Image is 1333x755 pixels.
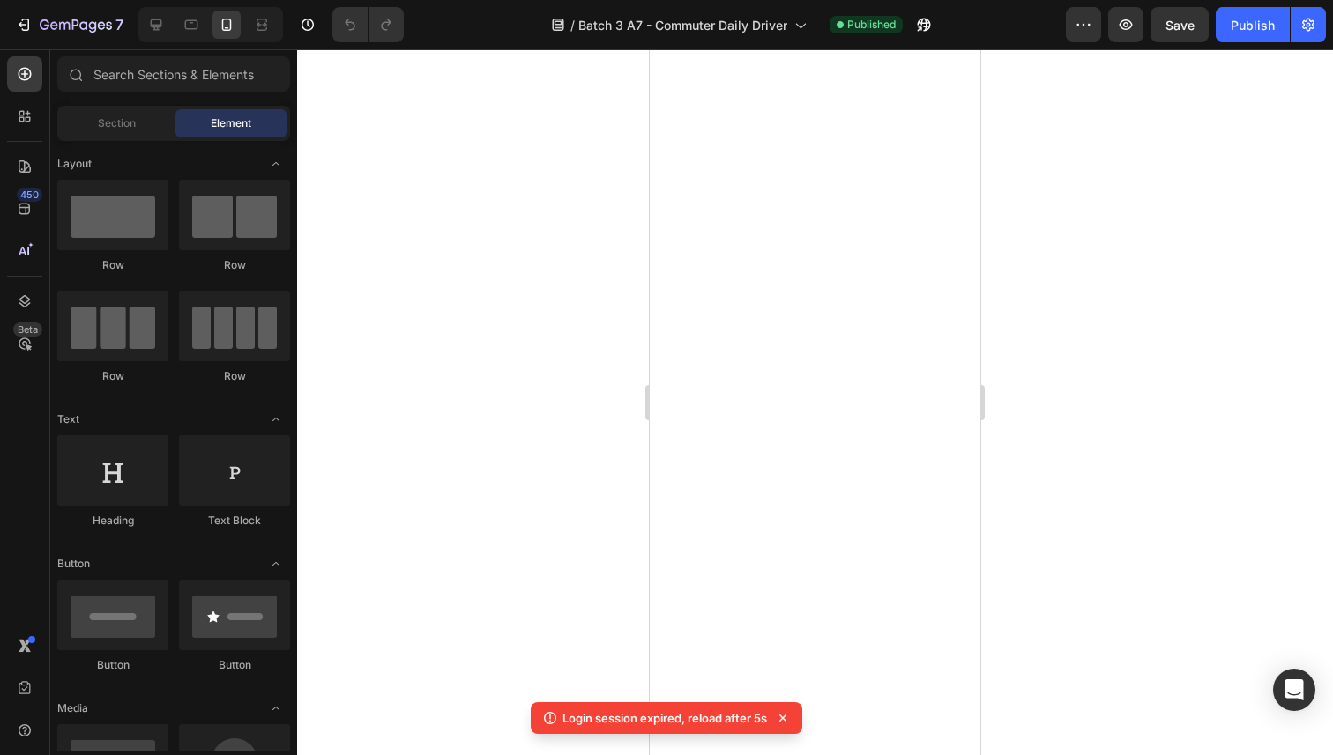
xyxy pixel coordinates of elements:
span: Section [98,115,136,131]
span: Save [1165,18,1195,33]
iframe: Design area [650,49,980,755]
div: Text Block [179,513,290,529]
div: Heading [57,513,168,529]
span: Layout [57,156,92,172]
span: Button [57,556,90,572]
div: Publish [1231,16,1275,34]
div: Undo/Redo [332,7,404,42]
p: Login session expired, reload after 5s [562,709,767,727]
button: Publish [1216,7,1290,42]
p: 7 [115,14,123,35]
span: Text [57,411,79,427]
div: 450 [17,188,42,202]
span: Toggle open [262,694,290,722]
div: Row [179,257,290,273]
input: Search Sections & Elements [57,56,290,92]
span: / [570,16,575,34]
div: Row [57,257,168,273]
div: Button [179,657,290,673]
span: Toggle open [262,405,290,433]
button: Save [1151,7,1209,42]
span: Media [57,700,88,716]
span: Toggle open [262,150,290,178]
button: 7 [7,7,131,42]
div: Beta [13,322,42,337]
div: Row [179,368,290,384]
div: Open Intercom Messenger [1273,669,1315,711]
div: Button [57,657,168,673]
div: Row [57,368,168,384]
span: Published [847,17,896,33]
span: Toggle open [262,550,290,578]
span: Element [211,115,251,131]
span: Batch 3 A7 - Commuter Daily Driver [578,16,787,34]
